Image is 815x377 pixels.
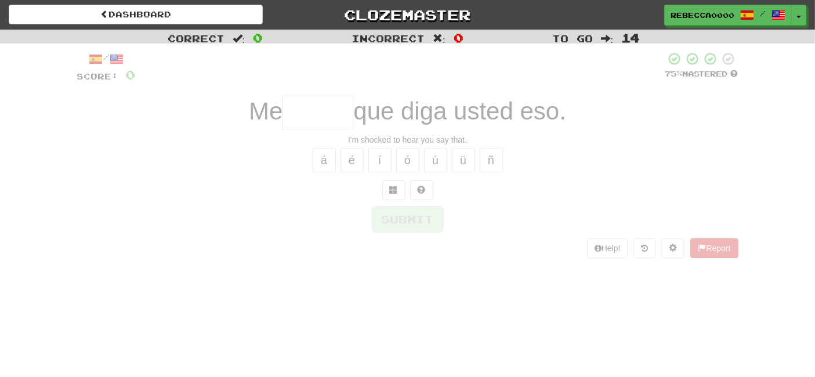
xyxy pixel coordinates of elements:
[633,238,655,258] button: Round history (alt+y)
[382,180,405,200] button: Switch sentence to multiple choice alt+p
[353,97,566,125] span: que diga usted eso.
[410,180,433,200] button: Single letter hint - you only get 1 per sentence and score half the points! alt+h
[368,148,392,172] button: í
[433,34,445,43] span: :
[396,148,419,172] button: ó
[352,32,425,44] span: Incorrect
[341,148,364,172] button: é
[690,238,738,258] button: Report
[280,5,534,25] a: Clozemaster
[621,31,640,45] span: 14
[249,97,282,125] span: Me
[372,206,444,233] button: Submit
[77,52,136,66] div: /
[665,69,683,78] span: 75 %
[253,31,263,45] span: 0
[77,71,119,81] span: Score:
[664,5,792,26] a: Rebecca0000 /
[587,238,628,258] button: Help!
[480,148,503,172] button: ñ
[424,148,447,172] button: ú
[601,34,614,43] span: :
[77,134,738,146] div: I'm shocked to hear you say that.
[126,67,136,82] span: 0
[760,9,766,17] span: /
[9,5,263,24] a: Dashboard
[671,10,734,20] span: Rebecca0000
[168,32,224,44] span: Correct
[452,148,475,172] button: ü
[233,34,245,43] span: :
[665,69,738,79] div: Mastered
[313,148,336,172] button: á
[454,31,463,45] span: 0
[552,32,593,44] span: To go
